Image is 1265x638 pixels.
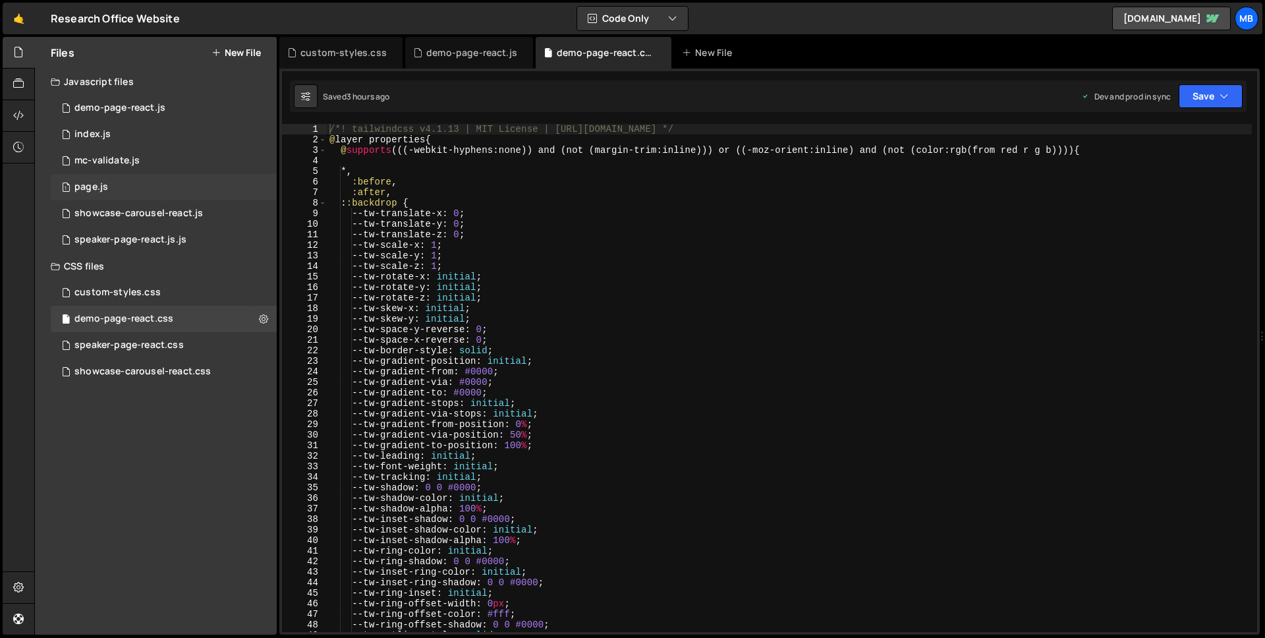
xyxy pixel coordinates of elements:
[282,293,327,303] div: 17
[282,419,327,430] div: 29
[282,156,327,166] div: 4
[282,261,327,272] div: 14
[323,91,390,102] div: Saved
[51,227,277,253] div: 10476/47013.js
[282,314,327,324] div: 19
[282,187,327,198] div: 7
[51,45,74,60] h2: Files
[74,287,161,299] div: custom-styles.css
[51,332,277,359] div: 10476/47016.css
[1235,7,1258,30] a: MB
[1112,7,1231,30] a: [DOMAIN_NAME]
[282,124,327,134] div: 1
[51,279,277,306] div: 10476/38631.css
[51,95,277,121] div: 10476/47463.js
[35,69,277,95] div: Javascript files
[282,229,327,240] div: 11
[1081,91,1171,102] div: Dev and prod in sync
[282,482,327,493] div: 35
[74,102,165,114] div: demo-page-react.js
[282,388,327,398] div: 26
[282,567,327,577] div: 43
[74,181,108,193] div: page.js
[51,148,277,174] div: 10476/46986.js
[282,430,327,440] div: 30
[282,546,327,556] div: 41
[35,253,277,279] div: CSS files
[282,356,327,366] div: 23
[300,46,387,59] div: custom-styles.css
[282,409,327,419] div: 28
[3,3,35,34] a: 🤙
[74,234,186,246] div: speaker-page-react.js.js
[74,208,203,219] div: showcase-carousel-react.js
[282,377,327,388] div: 25
[282,609,327,620] div: 47
[282,208,327,219] div: 9
[51,306,277,332] div: 10476/47462.css
[577,7,688,30] button: Code Only
[282,166,327,177] div: 5
[74,155,140,167] div: mc-validate.js
[282,282,327,293] div: 16
[282,134,327,145] div: 2
[282,556,327,567] div: 42
[51,11,180,26] div: Research Office Website
[282,219,327,229] div: 10
[282,398,327,409] div: 27
[282,620,327,630] div: 48
[51,359,277,385] div: 10476/45224.css
[282,177,327,187] div: 6
[557,46,656,59] div: demo-page-react.css
[426,46,517,59] div: demo-page-react.js
[347,91,390,102] div: 3 hours ago
[282,440,327,451] div: 31
[282,472,327,482] div: 34
[74,366,211,378] div: showcase-carousel-react.css
[282,525,327,535] div: 39
[282,303,327,314] div: 18
[282,514,327,525] div: 38
[282,198,327,208] div: 8
[682,46,737,59] div: New File
[282,461,327,472] div: 33
[282,493,327,504] div: 36
[282,451,327,461] div: 32
[51,174,277,200] div: 10476/23772.js
[282,504,327,514] div: 37
[282,345,327,356] div: 22
[51,121,277,148] div: 10476/23765.js
[1179,84,1243,108] button: Save
[74,339,184,351] div: speaker-page-react.css
[282,324,327,335] div: 20
[282,335,327,345] div: 21
[282,577,327,588] div: 44
[282,145,327,156] div: 3
[282,366,327,377] div: 24
[74,129,111,140] div: index.js
[62,183,70,194] span: 1
[282,272,327,282] div: 15
[211,47,261,58] button: New File
[51,200,277,227] div: 10476/45223.js
[282,250,327,261] div: 13
[282,598,327,609] div: 46
[282,240,327,250] div: 12
[282,535,327,546] div: 40
[74,313,173,325] div: demo-page-react.css
[282,588,327,598] div: 45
